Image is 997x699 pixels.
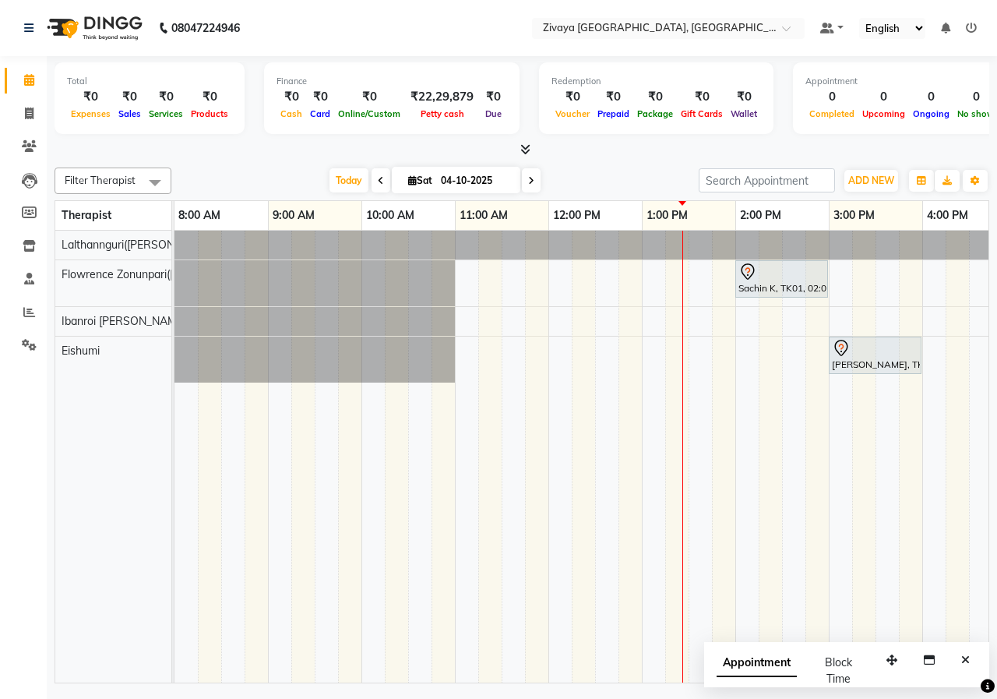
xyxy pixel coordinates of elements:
span: Voucher [551,108,594,119]
div: ₹0 [67,88,114,106]
a: 12:00 PM [549,204,604,227]
b: 08047224946 [171,6,240,50]
a: 9:00 AM [269,204,319,227]
div: ₹0 [114,88,145,106]
span: Gift Cards [677,108,727,119]
span: Therapist [62,208,111,222]
a: 3:00 PM [830,204,879,227]
div: 0 [858,88,909,106]
input: Search Appointment [699,168,835,192]
button: ADD NEW [844,170,898,192]
span: Block Time [825,655,852,686]
span: Services [145,108,187,119]
a: 1:00 PM [643,204,692,227]
div: Total [67,75,232,88]
span: Expenses [67,108,114,119]
div: ₹0 [187,88,232,106]
div: Sachin K, TK01, 02:00 PM-03:00 PM, Javanese Pampering - 60 Mins [737,263,826,295]
div: ₹0 [334,88,404,106]
span: Cash [277,108,306,119]
span: Eishumi [62,344,100,358]
div: ₹0 [633,88,677,106]
span: Prepaid [594,108,633,119]
a: 2:00 PM [736,204,785,227]
span: Today [329,168,368,192]
img: logo [40,6,146,50]
span: Lalthannguri([PERSON_NAME]) [62,238,217,252]
a: 4:00 PM [923,204,972,227]
div: ₹0 [277,88,306,106]
span: Card [306,108,334,119]
div: Redemption [551,75,761,88]
div: 0 [805,88,858,106]
span: Products [187,108,232,119]
input: 2025-10-04 [436,169,514,192]
div: ₹0 [677,88,727,106]
span: Upcoming [858,108,909,119]
span: Ibanroi [PERSON_NAME] [62,314,186,328]
span: Filter Therapist [65,174,136,186]
div: ₹0 [480,88,507,106]
span: Online/Custom [334,108,404,119]
div: ₹0 [306,88,334,106]
a: 8:00 AM [174,204,224,227]
div: Finance [277,75,507,88]
span: Sales [114,108,145,119]
span: Petty cash [417,108,468,119]
div: [PERSON_NAME], TK02, 03:00 PM-04:00 PM, Javanese Pampering - 60 Mins [830,339,920,372]
div: ₹0 [594,88,633,106]
span: Sat [404,175,436,186]
div: ₹0 [727,88,761,106]
div: ₹0 [145,88,187,106]
span: Appointment [717,649,797,677]
div: ₹0 [551,88,594,106]
span: Ongoing [909,108,953,119]
div: 0 [909,88,953,106]
div: ₹22,29,879 [404,88,480,106]
span: Due [481,108,506,119]
a: 10:00 AM [362,204,418,227]
span: Wallet [727,108,761,119]
button: Close [954,648,977,673]
span: Package [633,108,677,119]
a: 11:00 AM [456,204,512,227]
span: Completed [805,108,858,119]
span: Flowrence Zonunpari([PERSON_NAME]) [62,267,260,281]
span: ADD NEW [848,175,894,186]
